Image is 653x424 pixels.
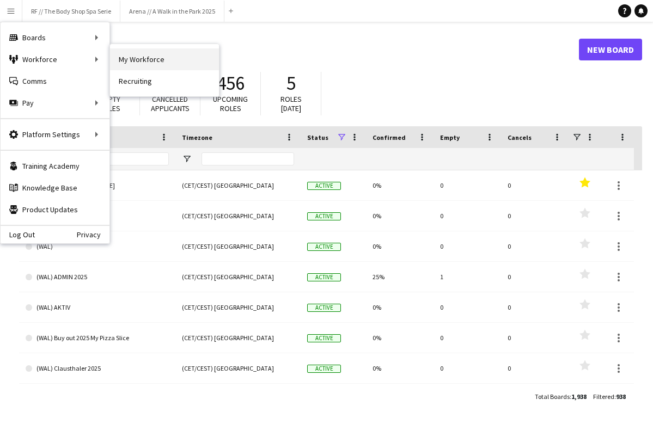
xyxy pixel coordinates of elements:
[434,170,501,200] div: 0
[1,124,109,145] div: Platform Settings
[366,353,434,383] div: 0%
[175,353,301,383] div: (CET/CEST) [GEOGRAPHIC_DATA]
[535,386,587,407] div: :
[26,262,169,292] a: (WAL) ADMIN 2025
[501,353,569,383] div: 0
[1,177,109,199] a: Knowledge Base
[1,92,109,114] div: Pay
[1,155,109,177] a: Training Academy
[110,48,219,70] a: My Workforce
[434,292,501,322] div: 0
[434,353,501,383] div: 0
[579,39,642,60] a: New Board
[434,384,501,414] div: 0
[1,48,109,70] div: Workforce
[501,262,569,292] div: 0
[593,392,614,401] span: Filtered
[286,71,296,95] span: 5
[26,292,169,323] a: (WAL) AKTIV
[307,182,341,190] span: Active
[1,199,109,220] a: Product Updates
[26,353,169,384] a: (WAL) Clausthaler 2025
[120,1,224,22] button: Arena // A Walk in the Park 2025
[307,365,341,373] span: Active
[175,262,301,292] div: (CET/CEST) [GEOGRAPHIC_DATA]
[571,392,587,401] span: 1,938
[1,27,109,48] div: Boards
[535,392,570,401] span: Total Boards
[182,154,192,164] button: Open Filter Menu
[213,94,248,113] span: Upcoming roles
[373,133,406,142] span: Confirmed
[151,94,190,113] span: Cancelled applicants
[202,152,294,165] input: Timezone Filter Input
[175,170,301,200] div: (CET/CEST) [GEOGRAPHIC_DATA]
[175,292,301,322] div: (CET/CEST) [GEOGRAPHIC_DATA]
[175,384,301,414] div: (CET/CEST) [GEOGRAPHIC_DATA]
[182,133,212,142] span: Timezone
[501,384,569,414] div: 0
[366,231,434,261] div: 0%
[110,70,219,92] a: Recruiting
[26,384,169,414] a: (WAL) Coca cola 2022
[307,243,341,251] span: Active
[307,133,328,142] span: Status
[366,201,434,231] div: 0%
[19,41,579,58] h1: Boards
[434,201,501,231] div: 0
[1,70,109,92] a: Comms
[508,133,532,142] span: Cancels
[26,231,169,262] a: (WAL)
[434,262,501,292] div: 1
[280,94,302,113] span: Roles [DATE]
[501,292,569,322] div: 0
[366,384,434,414] div: 0%
[501,170,569,200] div: 0
[440,133,460,142] span: Empty
[366,292,434,322] div: 0%
[501,323,569,353] div: 0
[217,71,245,95] span: 456
[22,1,120,22] button: RF // The Body Shop Spa Serie
[307,212,341,220] span: Active
[434,323,501,353] div: 0
[175,231,301,261] div: (CET/CEST) [GEOGRAPHIC_DATA]
[366,262,434,292] div: 25%
[501,201,569,231] div: 0
[77,230,109,239] a: Privacy
[1,230,35,239] a: Log Out
[434,231,501,261] div: 0
[307,273,341,281] span: Active
[616,392,626,401] span: 938
[26,323,169,353] a: (WAL) Buy out 2025 My Pizza Slice
[501,231,569,261] div: 0
[175,323,301,353] div: (CET/CEST) [GEOGRAPHIC_DATA]
[366,323,434,353] div: 0%
[366,170,434,200] div: 0%
[175,201,301,231] div: (CET/CEST) [GEOGRAPHIC_DATA]
[593,386,626,407] div: :
[307,334,341,342] span: Active
[307,304,341,312] span: Active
